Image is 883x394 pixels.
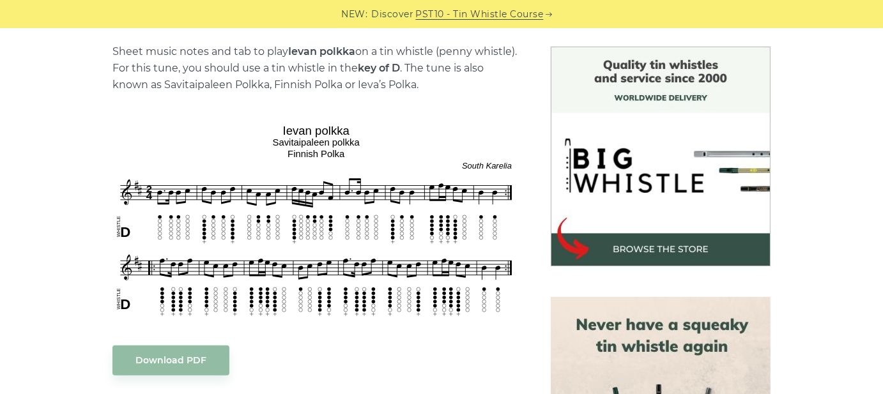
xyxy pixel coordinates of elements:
[358,62,400,74] strong: key of D
[416,7,544,22] a: PST10 - Tin Whistle Course
[112,345,229,375] a: Download PDF
[288,45,355,57] strong: Ievan polkka
[342,7,368,22] span: NEW:
[112,43,520,93] p: Sheet music notes and tab to play on a tin whistle (penny whistle). For this tune, you should use...
[551,47,771,266] img: BigWhistle Tin Whistle Store
[112,119,520,319] img: Ievan polkka Tin Whistle Tabs & Sheet Music
[372,7,414,22] span: Discover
